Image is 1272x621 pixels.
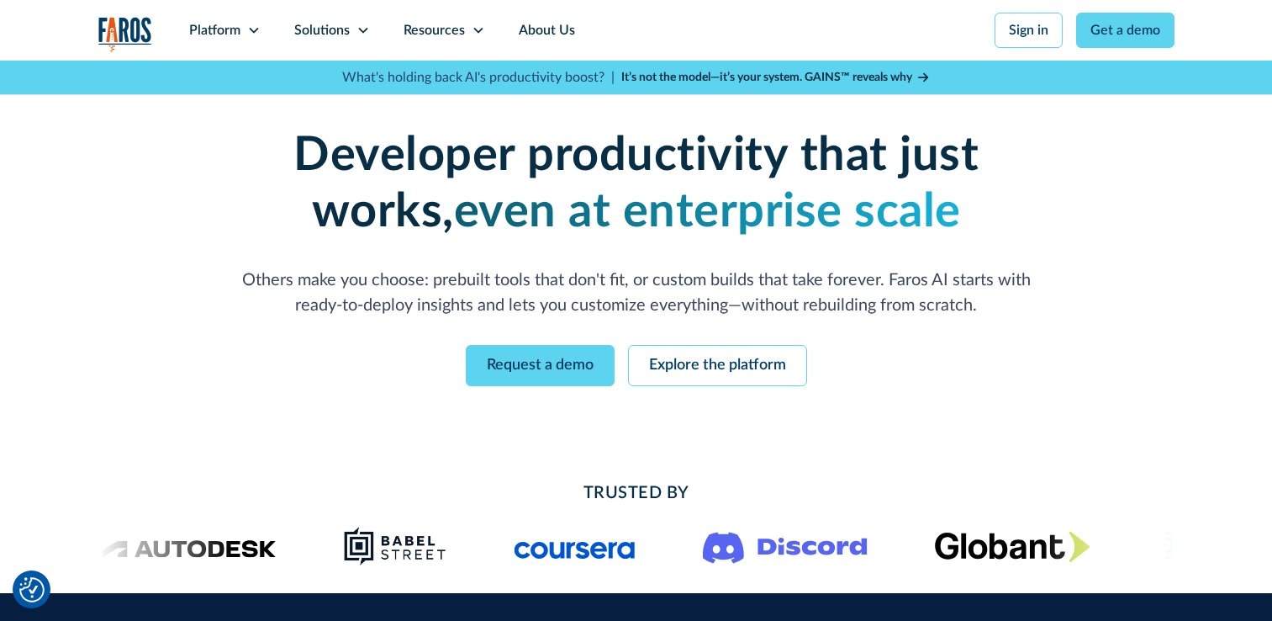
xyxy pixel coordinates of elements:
[995,13,1063,48] a: Sign in
[98,17,152,51] img: Logo of the analytics and reporting company Faros.
[101,535,276,558] img: Logo of the design software company Autodesk.
[1076,13,1174,48] a: Get a demo
[621,72,912,83] strong: It’s not the model—it’s your system. GAINS™ reveals why
[621,69,931,87] a: It’s not the model—it’s your system. GAINS™ reveals why
[294,20,350,40] div: Solutions
[342,67,615,88] p: What's holding back AI's productivity boost? |
[514,533,635,560] img: Logo of the online learning platform Coursera.
[293,132,979,236] strong: Developer productivity that just works,
[233,268,1040,318] p: Others make you choose: prebuilt tools that don't fit, or custom builds that take forever. Faros ...
[19,577,45,602] button: Cookie Settings
[343,526,446,566] img: Babel Street logo png
[404,20,465,40] div: Resources
[233,480,1040,506] h2: Trusted By
[98,17,152,51] a: home
[454,188,961,236] strong: even at enterprise scale
[189,20,240,40] div: Platform
[702,528,867,564] img: Logo of the communication platform Discord.
[466,345,615,386] a: Request a demo
[628,345,807,386] a: Explore the platform
[934,531,1090,562] img: Globant's logo
[19,577,45,602] img: Revisit consent button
